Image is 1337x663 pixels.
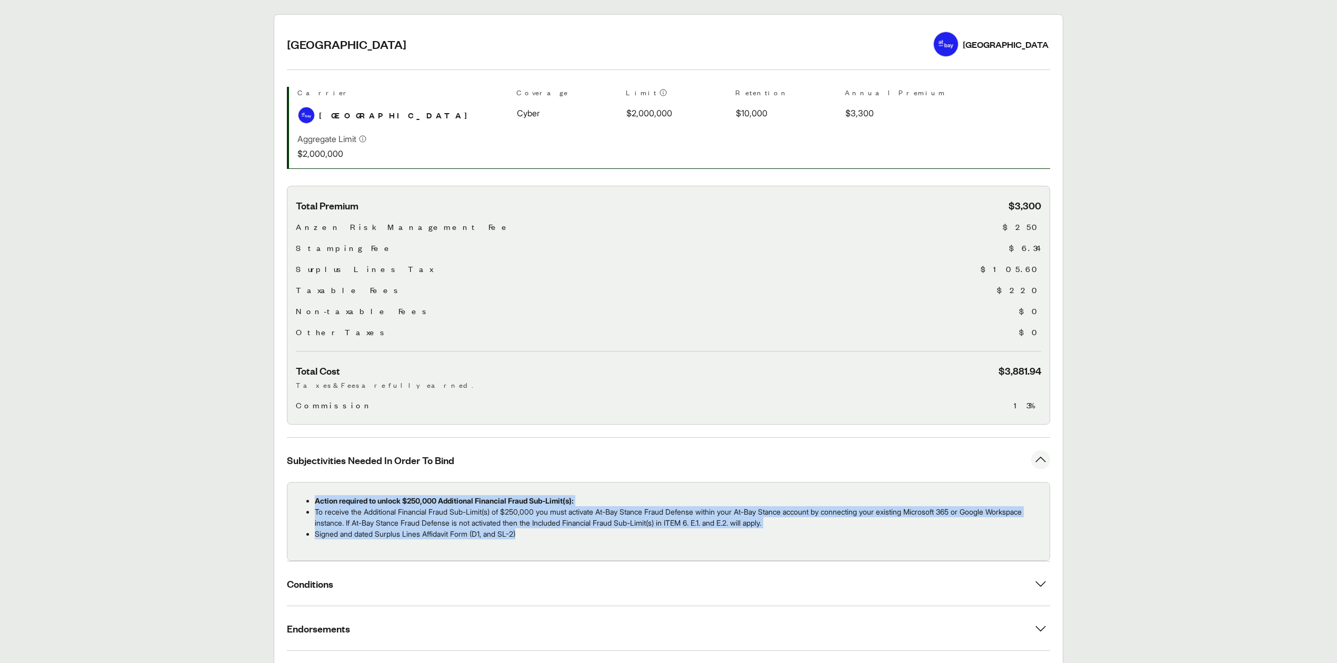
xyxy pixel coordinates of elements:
span: $3,300 [845,107,874,119]
th: Limit [626,87,727,102]
th: Carrier [297,87,508,102]
span: $105.60 [981,263,1041,275]
button: Conditions [287,561,1050,606]
span: Anzen Risk Management Fee [296,220,512,233]
span: $3,881.94 [999,364,1041,377]
span: Total Cost [296,364,340,377]
span: Endorsements [287,622,350,635]
span: $0 [1019,305,1041,317]
span: $2,000,000 [626,107,672,119]
div: [GEOGRAPHIC_DATA] [963,37,1051,52]
p: To receive the Additional Financial Fraud Sub-Limit(s) of $250,000 you must activate At-Bay Stanc... [315,506,1041,528]
span: Other Taxes [296,326,388,338]
th: Retention [735,87,836,102]
span: Surplus Lines Tax [296,263,433,275]
span: Total Premium [296,199,358,212]
span: Conditions [287,577,333,590]
p: Taxes & Fees are fully earned. [296,379,1041,390]
button: Endorsements [287,606,1050,650]
span: $220 [997,284,1041,296]
span: Cyber [517,107,540,119]
span: Taxable Fees [296,284,402,296]
span: $0 [1019,326,1041,338]
span: $250 [1003,220,1041,233]
img: At-Bay logo [298,107,314,123]
h2: [GEOGRAPHIC_DATA] [287,36,921,52]
span: 13% [1014,399,1041,411]
th: Coverage [516,87,617,102]
span: Non-taxable Fees [296,305,431,317]
span: Subjectivities Needed In Order To Bind [287,454,454,467]
span: Commission [296,399,373,411]
span: Stamping Fee [296,242,395,254]
p: $2,000,000 [297,147,367,160]
p: Aggregate Limit [297,133,356,145]
button: Subjectivities Needed In Order To Bind [287,438,1050,482]
span: $3,300 [1009,199,1041,212]
p: Signed and dated Surplus Lines Affidavit Form (D1, and SL-2) [315,528,1041,539]
span: [GEOGRAPHIC_DATA] [319,109,476,122]
img: At-Bay logo [934,32,958,56]
th: Annual Premium [845,87,946,102]
strong: Action required to unlock $250,000 Additional Financial Fraud Sub-Limit(s): [315,496,574,505]
span: $10,000 [736,107,767,119]
span: $6.34 [1009,242,1041,254]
